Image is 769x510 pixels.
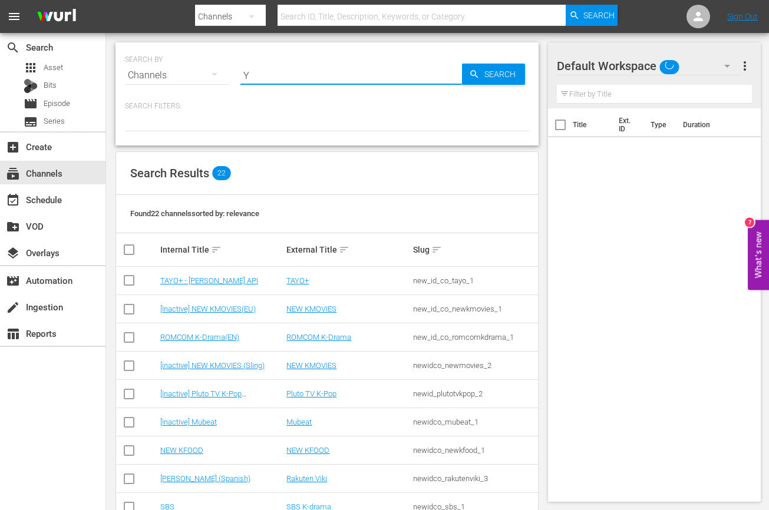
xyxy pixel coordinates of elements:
[738,59,752,73] span: more_vert
[727,12,758,21] a: Sign Out
[130,166,209,180] span: Search Results
[28,3,85,31] img: ans4CAIJ8jUAAAAAAAAAAAAAAAAAAAAAAAAgQb4GAAAAAAAAAAAAAAAAAAAAAAAAJMjXAAAAAAAAAAAAAAAAAAAAAAAAgAT5G...
[413,418,536,426] div: newidco_mubeat_1
[160,389,246,416] a: [Inactive] Pluto TV K-Pop ([GEOGRAPHIC_DATA],[GEOGRAPHIC_DATA],IT)
[6,167,20,181] span: Channels
[7,9,21,24] span: menu
[462,64,525,85] button: Search
[44,115,65,127] span: Series
[286,446,329,455] a: NEW KFOOD
[160,304,256,313] a: [Inactive] NEW KMOVIES(EU)
[160,361,265,370] a: [inactive] NEW KMOVIES (Sling)
[413,446,536,455] div: newidco_newkfood_1
[286,361,336,370] a: NEW KMOVIES
[413,304,536,313] div: new_id_co_newkmovies_1
[6,193,20,207] span: Schedule
[24,61,38,75] span: Asset
[748,220,769,290] button: Open Feedback Widget
[6,246,20,260] span: Overlays
[6,274,20,288] span: Automation
[160,276,258,285] a: TAYO+ - [PERSON_NAME] API
[431,244,442,255] span: sort
[212,166,231,180] span: 22
[583,5,615,26] span: Search
[557,49,742,82] div: Default Workspace
[286,389,336,398] a: Pluto TV K-Pop
[24,79,38,93] div: Bits
[24,97,38,111] span: Episode
[6,41,20,55] span: Search
[286,418,312,426] a: Mubeat
[44,80,57,91] span: Bits
[413,474,536,483] div: newidco_rakutenviki_3
[413,333,536,342] div: new_id_co_romcomkdrama_1
[286,474,327,483] a: Rakuten Viki
[612,108,643,141] th: Ext. ID
[286,243,410,257] div: External Title
[413,243,536,257] div: Slug
[44,62,63,74] span: Asset
[160,333,239,342] a: ROMCOM K-Drama(EN)
[643,108,676,141] th: Type
[211,244,222,255] span: sort
[125,101,529,111] p: Search Filters:
[24,115,38,129] span: Series
[160,418,217,426] a: [Inactive] Mubeat
[6,300,20,314] span: Ingestion
[286,304,336,313] a: NEW KMOVIES
[480,64,525,85] span: Search
[745,218,754,227] div: 7
[339,244,349,255] span: sort
[6,327,20,341] span: Reports
[160,243,283,257] div: Internal Title
[566,5,618,26] button: Search
[125,59,229,92] div: Channels
[413,389,536,398] div: newid_plutotvkpop_2
[413,361,536,370] div: newidco_newmovies_2
[130,209,259,218] span: Found 22 channels sorted by: relevance
[286,333,351,342] a: ROMCOM K-Drama
[413,276,536,285] div: new_id_co_tayo_1
[44,98,70,110] span: Episode
[160,474,250,483] a: [PERSON_NAME] (Spanish)
[676,108,747,141] th: Duration
[738,52,752,80] button: more_vert
[573,108,612,141] th: Title
[6,140,20,154] span: Create
[286,276,309,285] a: TAYO+
[6,220,20,234] span: VOD
[160,446,203,455] a: NEW KFOOD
